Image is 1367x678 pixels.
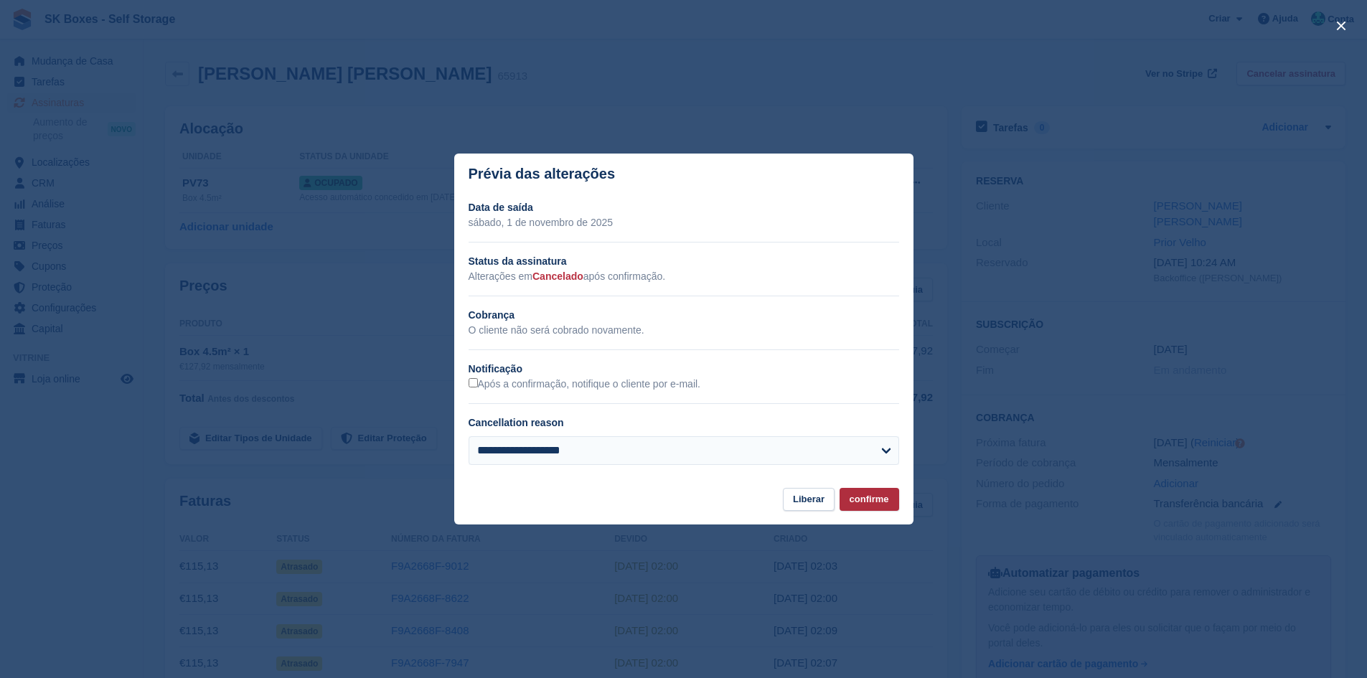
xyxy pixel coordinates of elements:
[469,378,701,391] label: Após a confirmação, notifique o cliente por e-mail.
[840,488,899,512] button: confirme
[469,308,899,323] h2: Cobrança
[469,215,899,230] p: sábado, 1 de novembro de 2025
[532,270,583,282] span: Cancelado
[469,417,564,428] label: Cancellation reason
[469,269,899,284] p: Alterações em após confirmação.
[469,323,899,338] p: O cliente não será cobrado novamente.
[469,166,616,182] p: Prévia das alterações
[469,200,899,215] h2: Data de saída
[469,254,899,269] h2: Status da assinatura
[783,488,835,512] button: Liberar
[469,378,478,387] input: Após a confirmação, notifique o cliente por e-mail.
[469,362,899,377] h2: Notificação
[1330,14,1353,37] button: close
